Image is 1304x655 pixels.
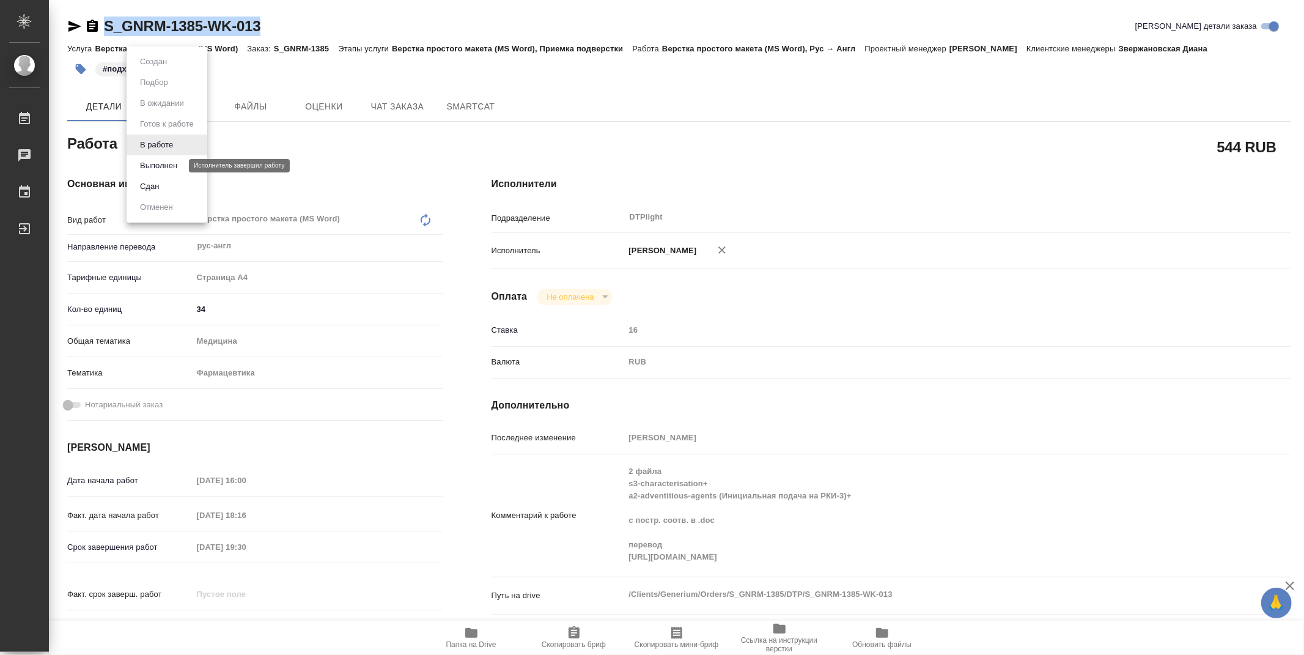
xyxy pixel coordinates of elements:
[136,76,172,89] button: Подбор
[136,201,177,214] button: Отменен
[136,180,163,193] button: Сдан
[136,117,197,131] button: Готов к работе
[136,159,181,172] button: Выполнен
[136,138,177,152] button: В работе
[136,97,188,110] button: В ожидании
[136,55,171,68] button: Создан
